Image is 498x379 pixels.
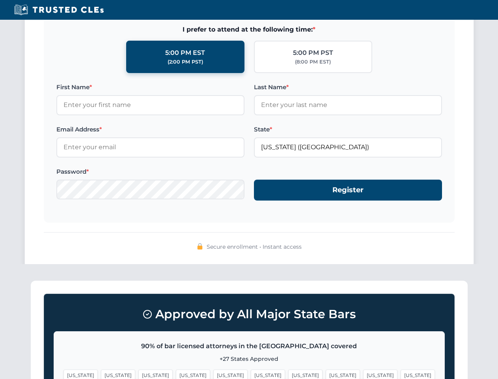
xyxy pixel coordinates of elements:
[56,83,244,92] label: First Name
[254,95,442,115] input: Enter your last name
[295,58,331,66] div: (8:00 PM EST)
[168,58,203,66] div: (2:00 PM PST)
[197,243,203,250] img: 🔒
[56,137,244,157] input: Enter your email
[254,125,442,134] label: State
[56,24,442,35] span: I prefer to attend at the following time:
[254,137,442,157] input: Florida (FL)
[12,4,106,16] img: Trusted CLEs
[254,83,442,92] label: Last Name
[254,180,442,201] button: Register
[56,167,244,176] label: Password
[293,48,333,58] div: 5:00 PM PST
[56,95,244,115] input: Enter your first name
[56,125,244,134] label: Email Address
[63,355,435,363] p: +27 States Approved
[63,341,435,351] p: 90% of bar licensed attorneys in the [GEOGRAPHIC_DATA] covered
[165,48,205,58] div: 5:00 PM EST
[54,304,445,325] h3: Approved by All Major State Bars
[207,242,302,251] span: Secure enrollment • Instant access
